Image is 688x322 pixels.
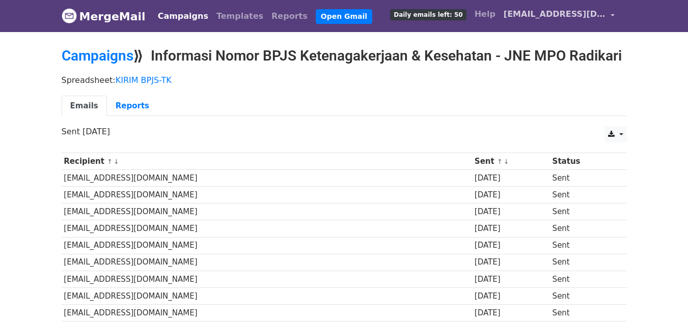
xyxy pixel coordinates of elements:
div: [DATE] [475,307,547,319]
a: [EMAIL_ADDRESS][DOMAIN_NAME] [500,4,619,28]
iframe: Chat Widget [637,273,688,322]
a: ↓ [504,158,509,165]
span: [EMAIL_ADDRESS][DOMAIN_NAME] [504,8,606,20]
a: MergeMail [62,6,146,27]
div: [DATE] [475,256,547,268]
div: [DATE] [475,172,547,184]
td: [EMAIL_ADDRESS][DOMAIN_NAME] [62,237,473,254]
span: Daily emails left: 50 [390,9,466,20]
a: ↓ [114,158,119,165]
div: [DATE] [475,206,547,218]
a: Open Gmail [316,9,372,24]
a: Campaigns [62,47,133,64]
a: Reports [107,96,158,116]
div: [DATE] [475,290,547,302]
td: Sent [550,187,617,203]
td: [EMAIL_ADDRESS][DOMAIN_NAME] [62,220,473,237]
td: Sent [550,271,617,287]
img: MergeMail logo [62,8,77,23]
a: ↑ [497,158,503,165]
a: Help [471,4,500,24]
a: Templates [212,6,267,26]
td: Sent [550,203,617,220]
td: [EMAIL_ADDRESS][DOMAIN_NAME] [62,187,473,203]
td: [EMAIL_ADDRESS][DOMAIN_NAME] [62,304,473,321]
div: [DATE] [475,274,547,285]
td: [EMAIL_ADDRESS][DOMAIN_NAME] [62,271,473,287]
td: Sent [550,287,617,304]
p: Sent [DATE] [62,126,627,137]
p: Spreadsheet: [62,75,627,85]
a: Daily emails left: 50 [386,4,470,24]
a: Campaigns [154,6,212,26]
a: Reports [267,6,312,26]
td: Sent [550,220,617,237]
div: [DATE] [475,240,547,251]
td: Sent [550,254,617,271]
td: Sent [550,237,617,254]
td: [EMAIL_ADDRESS][DOMAIN_NAME] [62,203,473,220]
div: [DATE] [475,189,547,201]
td: Sent [550,170,617,187]
h2: ⟫ Informasi Nomor BPJS Ketenagakerjaan & Kesehatan - JNE MPO Radikari [62,47,627,65]
div: [DATE] [475,223,547,235]
td: [EMAIL_ADDRESS][DOMAIN_NAME] [62,287,473,304]
a: KIRIM BPJS-TK [116,75,172,85]
td: [EMAIL_ADDRESS][DOMAIN_NAME] [62,170,473,187]
a: Emails [62,96,107,116]
th: Status [550,153,617,170]
td: Sent [550,304,617,321]
td: [EMAIL_ADDRESS][DOMAIN_NAME] [62,254,473,271]
th: Recipient [62,153,473,170]
th: Sent [472,153,550,170]
a: ↑ [107,158,113,165]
